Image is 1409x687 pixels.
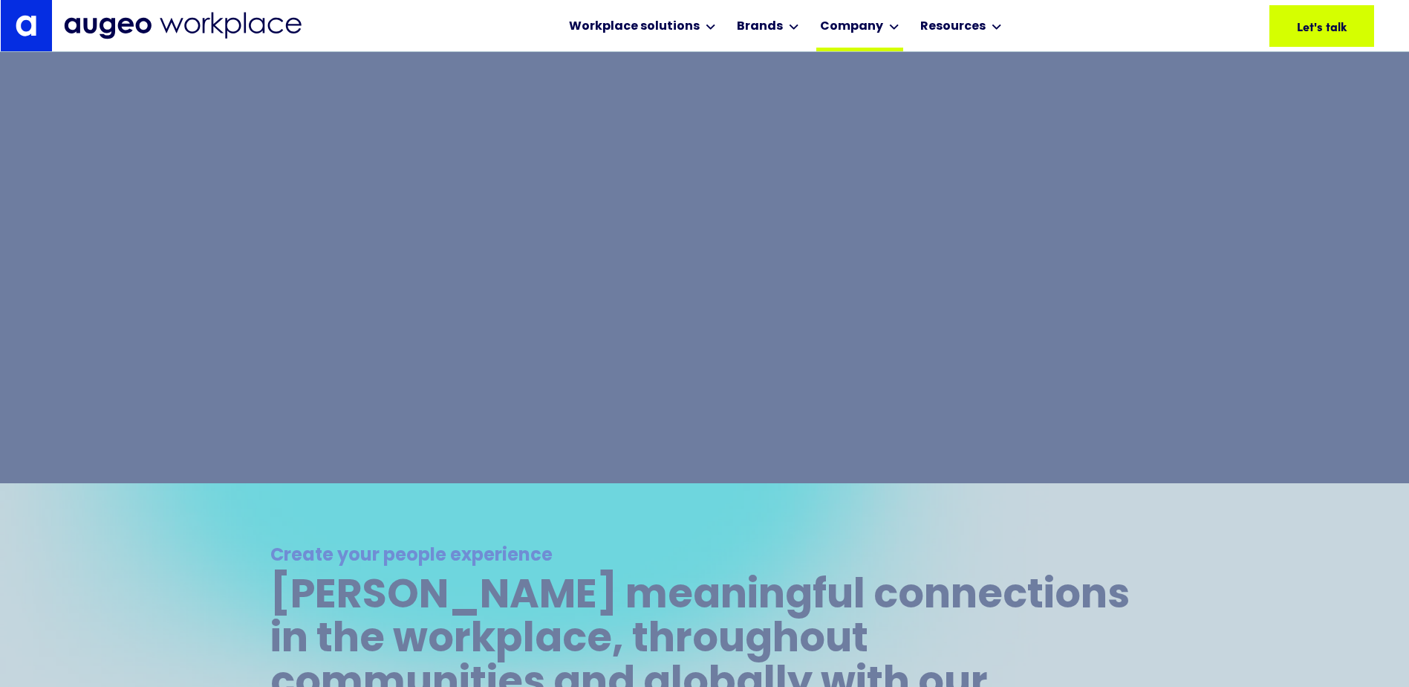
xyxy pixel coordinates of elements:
img: Augeo Workplace business unit full logo in mignight blue. [64,12,302,39]
div: Resources [920,18,986,36]
div: Workplace solutions [569,18,700,36]
div: Company [820,18,883,36]
div: Brands [737,18,783,36]
a: Let's talk [1269,5,1374,47]
img: Augeo's "a" monogram decorative logo in white. [16,15,36,36]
